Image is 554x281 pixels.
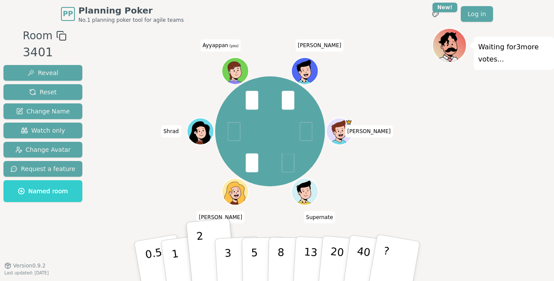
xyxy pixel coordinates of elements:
span: No.1 planning poker tool for agile teams [78,17,184,24]
span: Room [23,28,52,44]
span: Change Name [16,107,70,116]
span: (you) [228,44,239,48]
span: Named room [18,187,68,195]
button: Reset [3,84,82,100]
span: PP [63,9,73,19]
a: PPPlanning PokerNo.1 planning poker tool for agile teams [61,4,184,24]
button: Change Name [3,103,82,119]
span: Dave is the host [345,119,352,125]
button: New! [428,6,443,22]
span: Click to change your name [200,39,241,51]
a: Log in [461,6,493,22]
span: Change Avatar [15,145,71,154]
span: Reveal [27,69,58,77]
span: Click to change your name [197,211,245,223]
p: 2 [196,230,207,278]
span: Planning Poker [78,4,184,17]
span: Watch only [21,126,65,135]
span: Click to change your name [296,39,344,51]
p: Waiting for 3 more votes... [478,41,550,65]
button: Reveal [3,65,82,81]
span: Click to change your name [161,125,181,137]
button: Named room [3,180,82,202]
button: Watch only [3,123,82,138]
div: New! [432,3,457,12]
span: Click to change your name [345,125,393,137]
button: Change Avatar [3,142,82,158]
span: Reset [29,88,57,96]
div: 3401 [23,44,66,62]
span: Last updated: [DATE] [4,271,49,275]
span: Request a feature [10,164,75,173]
button: Version0.9.2 [4,262,46,269]
button: Request a feature [3,161,82,177]
button: Click to change your avatar [223,58,248,84]
span: Click to change your name [304,211,335,223]
span: Version 0.9.2 [13,262,46,269]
